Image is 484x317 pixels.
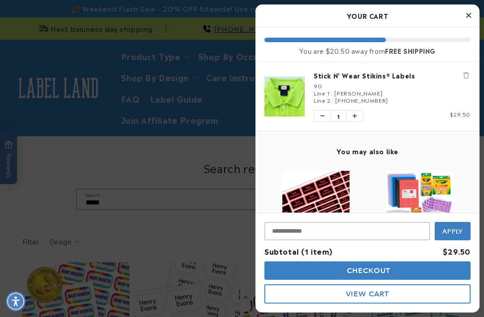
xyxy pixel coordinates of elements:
[16,28,170,46] div: Have you seen how easy our Stick N' Wear Stikins® Labels are to use? 💡
[264,9,471,22] h2: Your Cart
[16,10,30,25] img: Label Land logo
[264,222,430,240] input: Input Discount
[335,96,388,104] span: [PHONE_NUMBER]
[7,1,179,78] div: Campaign message
[442,227,463,235] span: Apply
[450,110,471,118] span: $29.50
[264,261,471,280] button: Checkout
[264,47,471,55] div: You are $20.50 away from
[314,71,471,80] a: Stick N' Wear Stikins® Labels
[6,291,26,311] div: Accessibility Menu
[314,82,471,89] div: 90
[332,96,334,104] span: :
[462,71,471,80] button: Remove Stick N' Wear Stikins® Labels
[264,284,471,304] button: View Cart
[435,222,471,240] button: Apply
[282,171,350,238] img: Assorted Name Labels - Label Land
[314,96,331,104] span: Line 2
[7,10,179,46] div: Message from Label Land. Have you seen how easy our Stick N' Wear Stikins® Labels are to use? 💡
[443,245,471,258] div: $29.50
[345,266,391,275] span: Checkout
[158,11,170,24] button: Dismiss campaign
[330,111,346,122] span: 1
[331,89,333,97] span: :
[462,9,475,22] button: Close Cart
[264,246,332,256] span: Subtotal (1 item)
[385,171,453,238] img: View The Get-Set-for-School Kit
[16,50,170,69] div: Reply to the campaigns
[314,111,330,122] button: Decrease quantity of Stick N' Wear Stikins® Labels
[34,13,66,22] h3: Label Land
[264,62,471,131] li: product
[334,89,382,97] span: [PERSON_NAME]
[264,147,471,155] h4: You may also like
[346,111,363,122] button: Increase quantity of Stick N' Wear Stikins® Labels
[264,76,305,117] img: Stick N' Wear Stikins® Labels
[385,46,436,55] b: FREE SHIPPING
[314,89,330,97] span: Line 1
[346,290,389,298] span: View Cart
